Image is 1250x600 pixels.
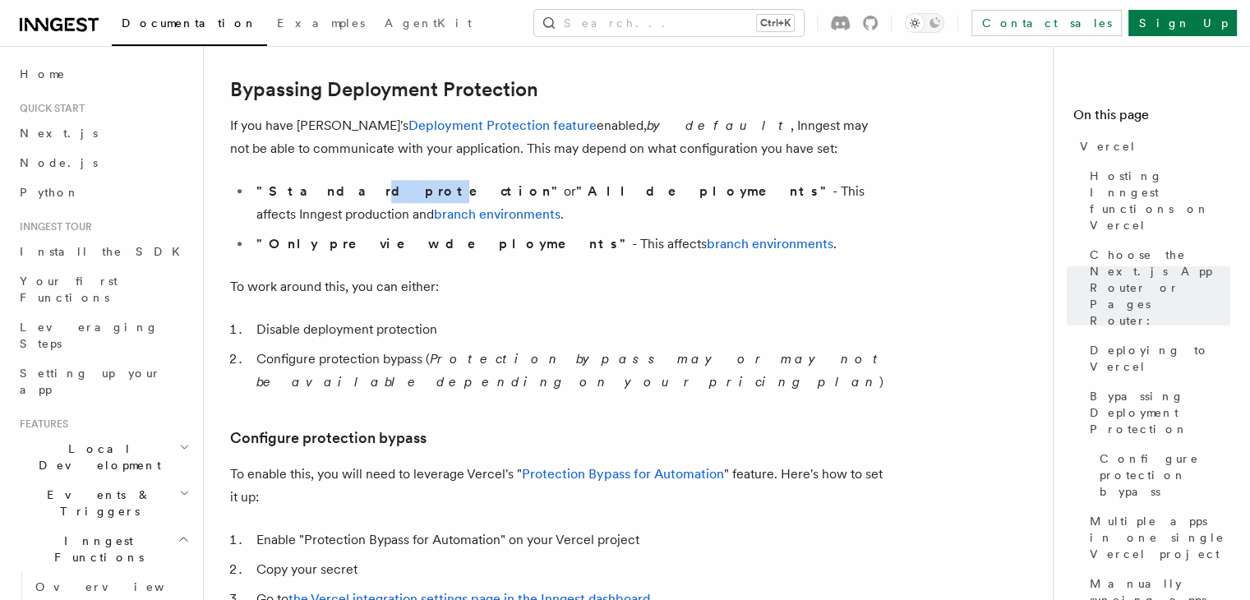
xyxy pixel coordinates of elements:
span: Node.js [20,156,98,169]
span: Deploying to Vercel [1090,342,1230,375]
strong: "All deployments" [576,183,833,199]
a: Contact sales [971,10,1122,36]
span: Choose the Next.js App Router or Pages Router: [1090,247,1230,329]
em: Protection bypass may or may not be available depending on your pricing plan [256,351,885,390]
a: Documentation [112,5,267,46]
p: If you have [PERSON_NAME]'s enabled, , Inngest may not be able to communicate with your applicati... [230,114,888,160]
a: Home [13,59,193,89]
span: Features [13,418,68,431]
a: branch environments [707,236,833,252]
span: Events & Triggers [13,487,179,519]
span: AgentKit [385,16,472,30]
span: Multiple apps in one single Vercel project [1090,513,1230,562]
button: Toggle dark mode [905,13,944,33]
strong: "Standard protection" [256,183,564,199]
button: Events & Triggers [13,480,193,526]
a: Setting up your app [13,358,193,404]
kbd: Ctrl+K [757,15,794,31]
a: Python [13,178,193,207]
h4: On this page [1073,105,1230,132]
span: Inngest tour [13,220,92,233]
span: Leveraging Steps [20,321,159,350]
a: Vercel [1073,132,1230,161]
li: Disable deployment protection [251,318,888,341]
li: Copy your secret [251,558,888,581]
span: Install the SDK [20,245,190,258]
p: To enable this, you will need to leverage Vercel's " " feature. Here's how to set it up: [230,463,888,509]
a: Configure protection bypass [1093,444,1230,506]
li: - This affects . [251,233,888,256]
a: Hosting Inngest functions on Vercel [1083,161,1230,240]
button: Local Development [13,434,193,480]
button: Inngest Functions [13,526,193,572]
span: Documentation [122,16,257,30]
a: Protection Bypass for Automation [522,466,724,482]
span: Home [20,66,66,82]
a: Configure protection bypass [230,427,427,450]
a: Choose the Next.js App Router or Pages Router: [1083,240,1230,335]
span: Overview [35,580,205,593]
a: Next.js [13,118,193,148]
li: or - This affects Inngest production and . [251,180,888,226]
a: Bypassing Deployment Protection [230,78,538,101]
span: Vercel [1080,138,1137,155]
a: Deploying to Vercel [1083,335,1230,381]
a: AgentKit [375,5,482,44]
span: Examples [277,16,365,30]
span: Setting up your app [20,367,161,396]
li: Configure protection bypass ( ) [251,348,888,394]
a: Leveraging Steps [13,312,193,358]
span: Configure protection bypass [1100,450,1230,500]
p: To work around this, you can either: [230,275,888,298]
a: Install the SDK [13,237,193,266]
li: Enable "Protection Bypass for Automation" on your Vercel project [251,528,888,552]
span: Bypassing Deployment Protection [1090,388,1230,437]
span: Next.js [20,127,98,140]
span: Python [20,186,80,199]
a: Deployment Protection feature [408,118,597,133]
span: Inngest Functions [13,533,178,565]
a: Your first Functions [13,266,193,312]
span: Hosting Inngest functions on Vercel [1090,168,1230,233]
a: Bypassing Deployment Protection [1083,381,1230,444]
strong: "Only preview deployments" [256,236,632,252]
button: Search...Ctrl+K [534,10,804,36]
span: Quick start [13,102,85,115]
span: Your first Functions [20,275,118,304]
a: branch environments [434,206,560,222]
a: Node.js [13,148,193,178]
a: Multiple apps in one single Vercel project [1083,506,1230,569]
em: by default [647,118,791,133]
a: Examples [267,5,375,44]
span: Local Development [13,441,179,473]
a: Sign Up [1128,10,1237,36]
